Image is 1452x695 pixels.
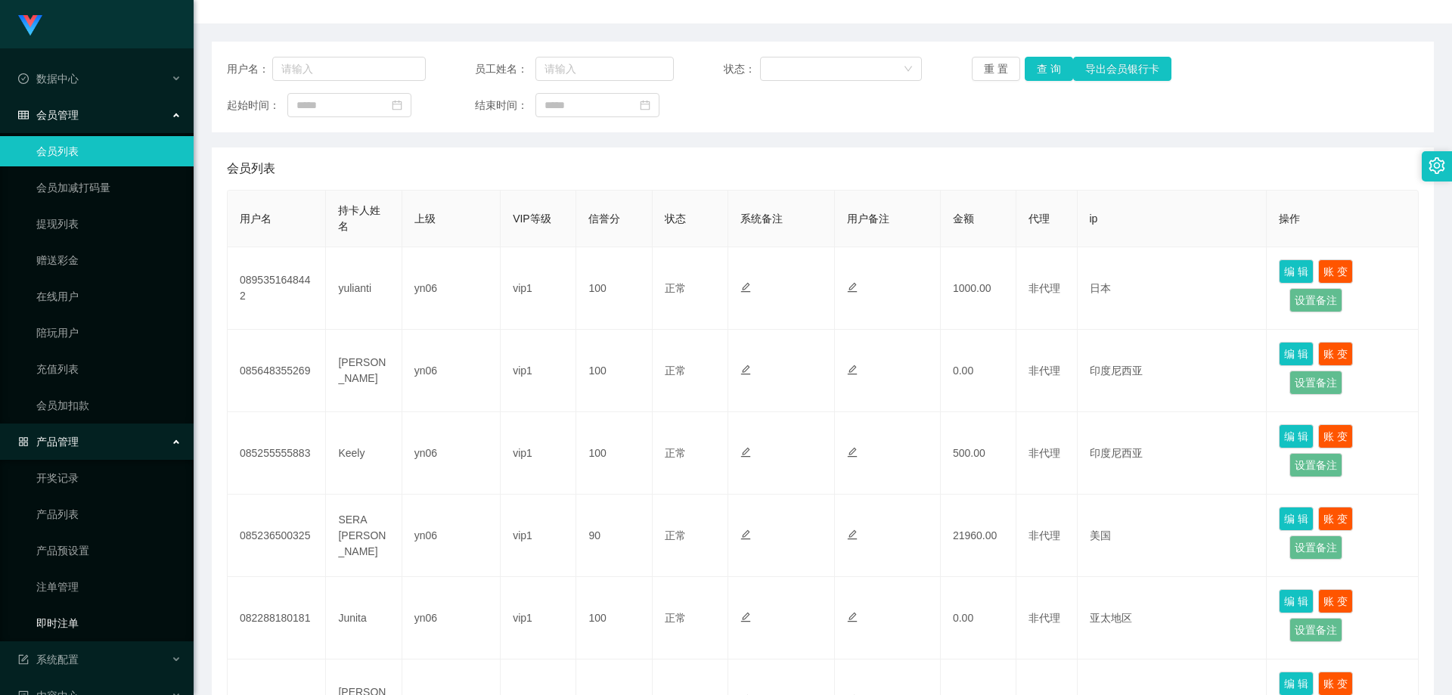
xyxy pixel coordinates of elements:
[724,61,761,77] span: 状态：
[904,64,913,75] i: 图标: down
[326,330,402,412] td: [PERSON_NAME]
[18,653,79,666] span: 系统配置
[36,499,181,529] a: 产品列表
[228,577,326,659] td: 082288180181
[847,213,889,225] span: 用户备注
[1279,213,1300,225] span: 操作
[576,495,652,577] td: 90
[1318,507,1353,531] button: 账 变
[18,73,29,84] i: 图标: check-circle-o
[576,330,652,412] td: 100
[576,577,652,659] td: 100
[972,57,1020,81] button: 重 置
[402,495,501,577] td: yn06
[326,412,402,495] td: Keely
[227,160,275,178] span: 会员列表
[941,495,1016,577] td: 21960.00
[740,365,751,375] i: 图标: edit
[1078,330,1267,412] td: 印度尼西亚
[36,318,181,348] a: 陪玩用户
[501,577,576,659] td: vip1
[227,61,272,77] span: 用户名：
[665,612,686,624] span: 正常
[1028,282,1060,294] span: 非代理
[1279,342,1314,366] button: 编 辑
[740,282,751,293] i: 图标: edit
[36,390,181,420] a: 会员加扣款
[18,15,42,36] img: logo.9652507e.png
[665,529,686,541] span: 正常
[576,412,652,495] td: 100
[1279,424,1314,448] button: 编 辑
[228,247,326,330] td: 0895351648442
[1073,57,1171,81] button: 导出会员银行卡
[18,436,79,448] span: 产品管理
[36,172,181,203] a: 会员加减打码量
[501,412,576,495] td: vip1
[1289,453,1342,477] button: 设置备注
[1289,288,1342,312] button: 设置备注
[36,354,181,384] a: 充值列表
[740,213,783,225] span: 系统备注
[576,247,652,330] td: 100
[501,495,576,577] td: vip1
[847,529,858,540] i: 图标: edit
[535,57,674,81] input: 请输入
[665,282,686,294] span: 正常
[36,572,181,602] a: 注单管理
[1090,213,1098,225] span: ip
[1279,259,1314,284] button: 编 辑
[501,247,576,330] td: vip1
[665,365,686,377] span: 正常
[1078,495,1267,577] td: 美国
[36,608,181,638] a: 即时注单
[18,109,79,121] span: 会员管理
[228,495,326,577] td: 085236500325
[338,204,380,232] span: 持卡人姓名
[326,577,402,659] td: Junita
[941,412,1016,495] td: 500.00
[18,436,29,447] i: 图标: appstore-o
[475,98,535,113] span: 结束时间：
[847,447,858,458] i: 图标: edit
[475,61,535,77] span: 员工姓名：
[18,654,29,665] i: 图标: form
[228,412,326,495] td: 085255555883
[740,529,751,540] i: 图标: edit
[1078,412,1267,495] td: 印度尼西亚
[1318,589,1353,613] button: 账 变
[240,213,271,225] span: 用户名
[1028,365,1060,377] span: 非代理
[36,245,181,275] a: 赠送彩金
[1028,213,1050,225] span: 代理
[941,247,1016,330] td: 1000.00
[326,247,402,330] td: yulianti
[847,282,858,293] i: 图标: edit
[1318,342,1353,366] button: 账 变
[227,98,287,113] span: 起始时间：
[1279,589,1314,613] button: 编 辑
[640,100,650,110] i: 图标: calendar
[1078,577,1267,659] td: 亚太地区
[402,330,501,412] td: yn06
[501,330,576,412] td: vip1
[513,213,551,225] span: VIP等级
[1028,612,1060,624] span: 非代理
[402,412,501,495] td: yn06
[36,463,181,493] a: 开奖记录
[1028,447,1060,459] span: 非代理
[740,612,751,622] i: 图标: edit
[402,247,501,330] td: yn06
[740,447,751,458] i: 图标: edit
[36,209,181,239] a: 提现列表
[1289,371,1342,395] button: 设置备注
[1429,157,1445,174] i: 图标: setting
[326,495,402,577] td: SERA [PERSON_NAME]
[588,213,620,225] span: 信誉分
[1318,259,1353,284] button: 账 变
[847,365,858,375] i: 图标: edit
[414,213,436,225] span: 上级
[1025,57,1073,81] button: 查 询
[1289,618,1342,642] button: 设置备注
[18,110,29,120] i: 图标: table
